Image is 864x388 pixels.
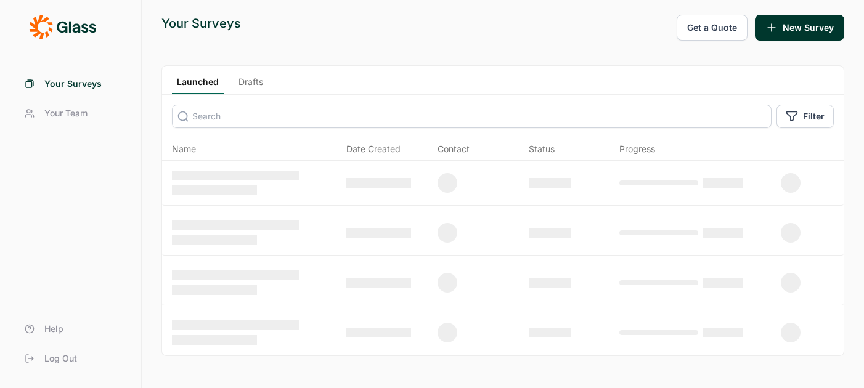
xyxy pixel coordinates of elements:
button: Filter [776,105,834,128]
span: Help [44,323,63,335]
span: Log Out [44,352,77,365]
div: Progress [619,143,655,155]
button: Get a Quote [677,15,748,41]
span: Name [172,143,196,155]
div: Your Surveys [161,15,241,32]
input: Search [172,105,772,128]
span: Your Surveys [44,78,102,90]
span: Date Created [346,143,401,155]
button: New Survey [755,15,844,41]
a: Launched [172,76,224,94]
span: Your Team [44,107,88,119]
div: Status [529,143,555,155]
span: Filter [803,110,825,123]
a: Drafts [234,76,268,94]
div: Contact [438,143,470,155]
